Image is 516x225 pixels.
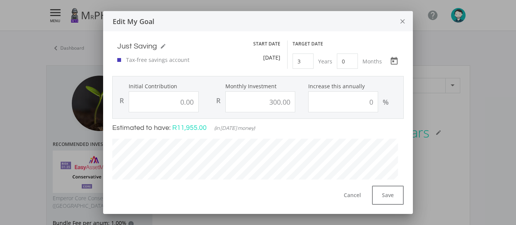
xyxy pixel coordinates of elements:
span: (in [DATE] money) [214,126,255,131]
div: Start Date [253,40,280,47]
button: Save [372,186,404,205]
div: Months [358,53,387,69]
p: Tax-free savings account [126,56,189,64]
span: Estimated to have: [112,124,171,131]
button: close [393,11,413,31]
button: Cancel [335,186,370,205]
label: Initial Contribution [115,83,208,90]
div: Target Date [293,40,402,47]
ee-modal: Edit My Goal [103,11,413,214]
div: R [120,96,124,105]
input: Years [293,53,314,69]
input: Months [337,53,358,69]
div: [DATE] [253,53,280,62]
div: Just Saving [117,40,157,52]
span: R11,955.00 [172,124,207,131]
i: mode_edit [160,43,166,49]
label: Increase this annually [308,83,401,90]
div: Years [314,53,337,69]
i: close [399,11,406,32]
label: Monthly Investment [212,83,304,90]
div: Edit My Goal [103,16,393,27]
button: Open calendar [387,53,402,69]
div: R [216,96,221,105]
button: mode_edit [157,40,169,52]
div: % [383,97,389,107]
